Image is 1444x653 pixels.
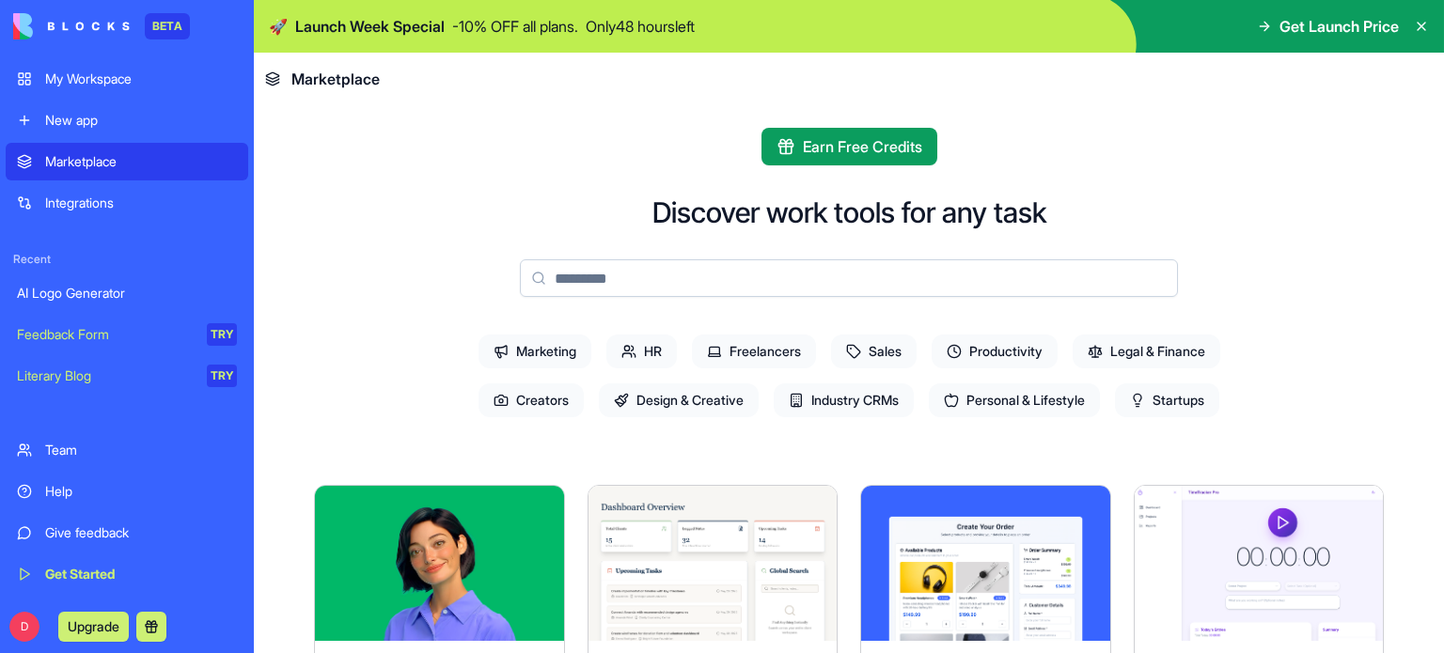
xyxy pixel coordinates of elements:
h2: Discover work tools for any task [652,195,1046,229]
div: TRY [207,365,237,387]
p: Only 48 hours left [586,15,695,38]
span: Marketing [479,334,591,368]
a: Get Started [6,555,248,593]
p: - 10 % OFF all plans. [452,15,578,38]
a: AI Logo Generator [6,274,248,312]
span: D [9,612,39,642]
a: Help [6,473,248,510]
div: Team [45,441,237,459]
a: Marketplace [6,143,248,180]
div: Help [45,482,237,501]
a: Feedback FormTRY [6,316,248,353]
a: BETA [13,13,190,39]
span: Recent [6,252,248,267]
a: New app [6,101,248,139]
div: Give feedback [45,523,237,542]
a: Upgrade [58,616,129,635]
span: Sales [831,334,917,368]
a: Give feedback [6,514,248,552]
span: 🚀 [269,15,288,38]
span: Startups [1115,383,1219,417]
span: Personal & Lifestyle [929,383,1100,417]
div: Marketplace [45,152,237,171]
span: HR [606,334,677,368]
button: Earn Free Credits [761,128,937,165]
span: Design & Creative [599,383,759,417]
span: Creators [479,383,584,417]
div: My Workspace [45,70,237,88]
div: AI Logo Generator [17,284,237,303]
span: Earn Free Credits [803,135,922,158]
a: Integrations [6,184,248,222]
div: Feedback Form [17,325,194,344]
div: Literary Blog [17,366,194,385]
div: BETA [145,13,190,39]
span: Freelancers [692,334,816,368]
span: Industry CRMs [774,383,914,417]
div: New app [45,111,237,130]
span: Productivity [932,334,1058,368]
span: Get Launch Price [1279,15,1399,38]
span: Marketplace [291,68,380,90]
img: logo [13,13,130,39]
div: TRY [207,323,237,346]
span: Legal & Finance [1073,334,1220,368]
a: Team [6,431,248,469]
div: Get Started [45,565,237,583]
button: Upgrade [58,612,129,642]
span: Launch Week Special [295,15,445,38]
a: My Workspace [6,60,248,98]
a: Literary BlogTRY [6,357,248,395]
div: Integrations [45,194,237,212]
